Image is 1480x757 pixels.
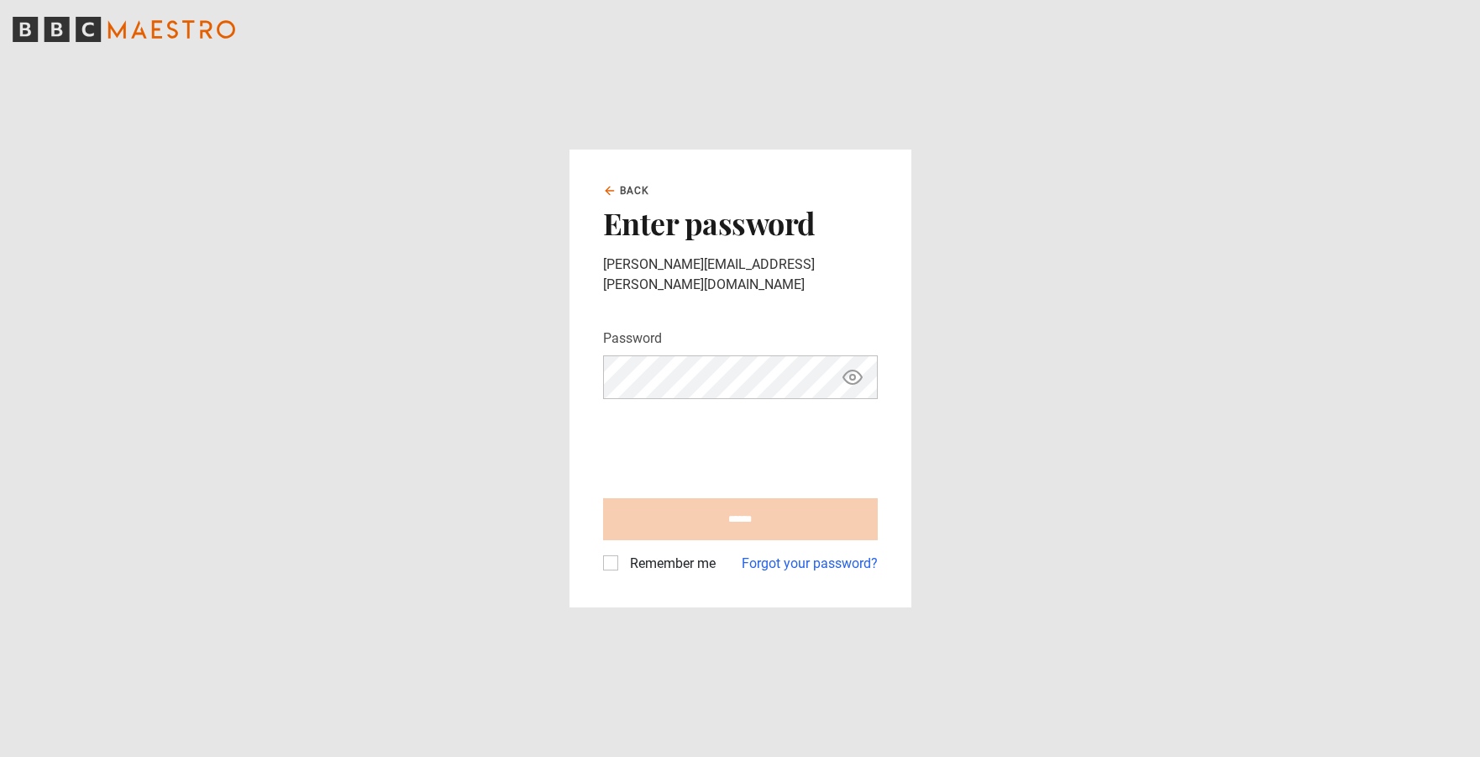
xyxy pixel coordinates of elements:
[603,183,650,198] a: Back
[603,255,878,295] p: [PERSON_NAME][EMAIL_ADDRESS][PERSON_NAME][DOMAIN_NAME]
[742,554,878,574] a: Forgot your password?
[838,363,867,392] button: Show password
[620,183,650,198] span: Back
[13,17,235,42] svg: BBC Maestro
[623,554,716,574] label: Remember me
[603,413,858,478] iframe: reCAPTCHA
[603,205,878,240] h2: Enter password
[603,329,662,349] label: Password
